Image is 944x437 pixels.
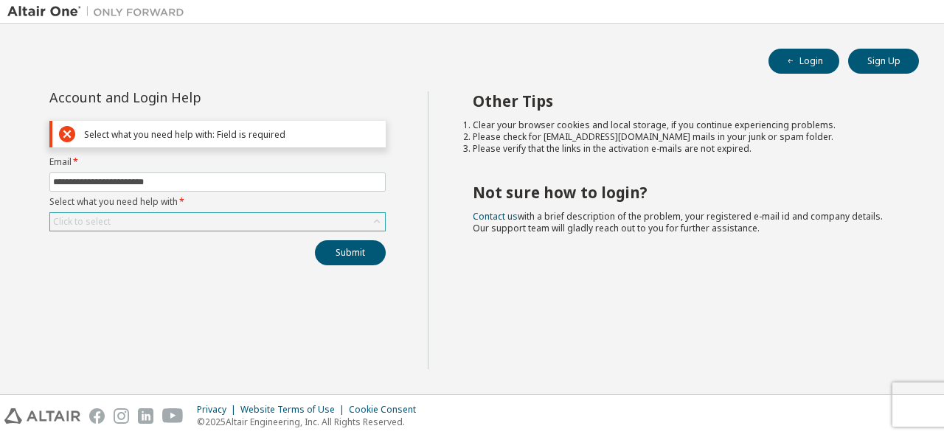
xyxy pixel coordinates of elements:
[473,210,883,234] span: with a brief description of the problem, your registered e-mail id and company details. Our suppo...
[473,143,893,155] li: Please verify that the links in the activation e-mails are not expired.
[349,404,425,416] div: Cookie Consent
[240,404,349,416] div: Website Terms of Use
[473,210,518,223] a: Contact us
[473,183,893,202] h2: Not sure how to login?
[49,156,386,168] label: Email
[473,91,893,111] h2: Other Tips
[49,196,386,208] label: Select what you need help with
[197,416,425,428] p: © 2025 Altair Engineering, Inc. All Rights Reserved.
[848,49,919,74] button: Sign Up
[53,216,111,228] div: Click to select
[7,4,192,19] img: Altair One
[84,129,379,140] div: Select what you need help with: Field is required
[89,408,105,424] img: facebook.svg
[197,404,240,416] div: Privacy
[49,91,319,103] div: Account and Login Help
[114,408,129,424] img: instagram.svg
[138,408,153,424] img: linkedin.svg
[4,408,80,424] img: altair_logo.svg
[315,240,386,265] button: Submit
[162,408,184,424] img: youtube.svg
[473,119,893,131] li: Clear your browser cookies and local storage, if you continue experiencing problems.
[50,213,385,231] div: Click to select
[768,49,839,74] button: Login
[473,131,893,143] li: Please check for [EMAIL_ADDRESS][DOMAIN_NAME] mails in your junk or spam folder.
